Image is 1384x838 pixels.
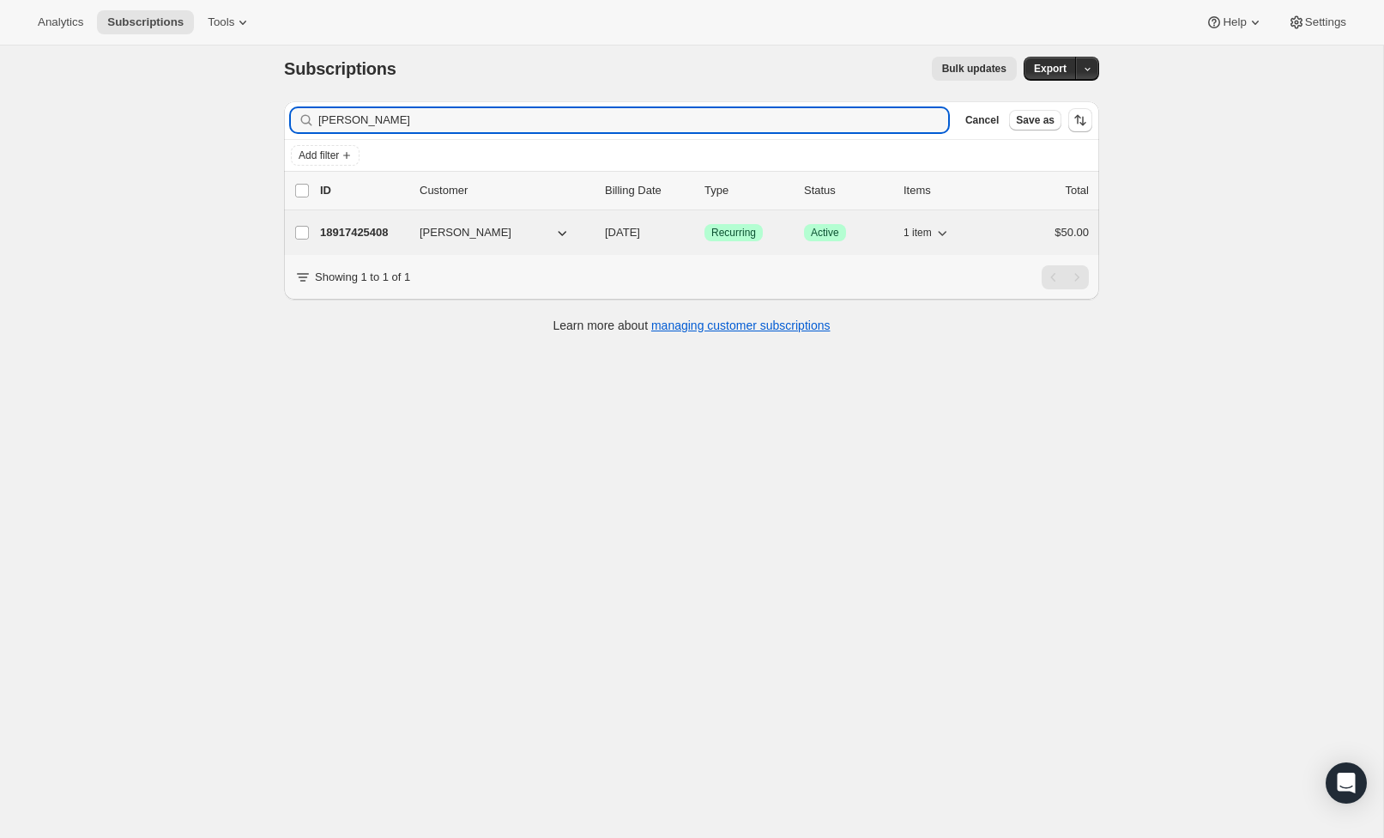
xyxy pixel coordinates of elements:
span: Subscriptions [107,15,184,29]
span: [DATE] [605,226,640,239]
span: Export [1034,62,1067,76]
p: Status [804,182,890,199]
div: Items [904,182,989,199]
span: Analytics [38,15,83,29]
div: 18917425408[PERSON_NAME][DATE]SuccessRecurringSuccessActive1 item$50.00 [320,221,1089,245]
div: Type [704,182,790,199]
button: Tools [197,10,262,34]
span: Help [1223,15,1246,29]
button: [PERSON_NAME] [409,219,581,246]
button: Sort the results [1068,108,1092,132]
button: 1 item [904,221,951,245]
nav: Pagination [1042,265,1089,289]
p: 18917425408 [320,224,406,241]
span: Cancel [965,113,999,127]
button: Settings [1278,10,1357,34]
p: Billing Date [605,182,691,199]
span: Add filter [299,149,339,162]
span: Active [811,226,839,240]
p: Total [1066,182,1089,199]
p: ID [320,182,406,199]
p: Customer [420,182,591,199]
input: Filter subscribers [318,108,948,132]
div: Open Intercom Messenger [1326,762,1367,804]
span: Bulk updates [942,62,1006,76]
button: Subscriptions [97,10,194,34]
p: Showing 1 to 1 of 1 [315,269,410,286]
button: Help [1195,10,1273,34]
button: Save as [1009,110,1061,131]
span: Tools [208,15,234,29]
button: Export [1024,57,1077,81]
button: Cancel [958,110,1006,131]
a: managing customer subscriptions [651,319,831,332]
div: IDCustomerBilling DateTypeStatusItemsTotal [320,182,1089,199]
span: Settings [1305,15,1346,29]
p: Learn more about [553,317,831,334]
button: Add filter [291,145,360,166]
span: Save as [1016,113,1055,127]
span: Subscriptions [284,59,396,78]
span: 1 item [904,226,932,240]
button: Bulk updates [932,57,1017,81]
span: [PERSON_NAME] [420,224,511,241]
span: Recurring [711,226,756,240]
button: Analytics [27,10,94,34]
span: $50.00 [1055,226,1089,239]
